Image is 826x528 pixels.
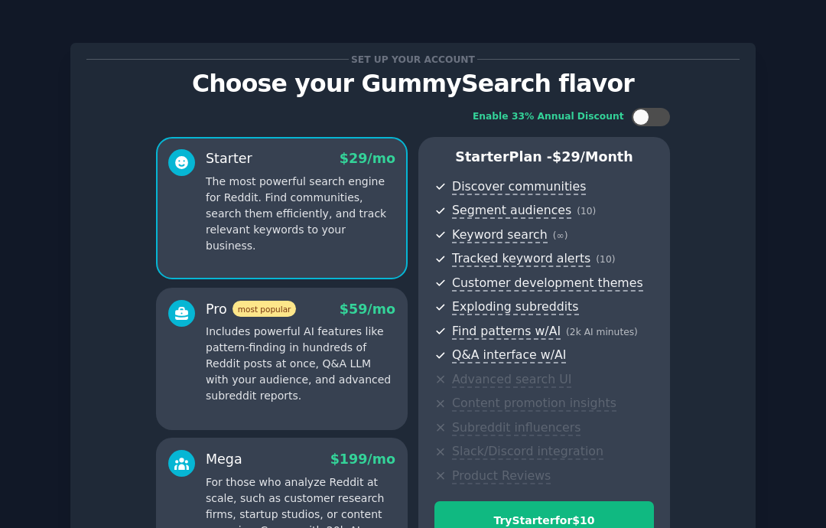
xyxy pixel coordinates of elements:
[206,174,395,254] p: The most powerful search engine for Reddit. Find communities, search them efficiently, and track ...
[349,51,478,67] span: Set up your account
[577,206,596,217] span: ( 10 )
[452,396,616,412] span: Content promotion insights
[452,275,643,292] span: Customer development themes
[340,301,395,317] span: $ 59 /mo
[596,254,615,265] span: ( 10 )
[452,251,590,267] span: Tracked keyword alerts
[452,444,603,460] span: Slack/Discord integration
[206,450,242,469] div: Mega
[452,227,548,243] span: Keyword search
[566,327,638,337] span: ( 2k AI minutes )
[452,203,571,219] span: Segment audiences
[206,149,252,168] div: Starter
[452,468,551,484] span: Product Reviews
[206,300,296,319] div: Pro
[473,110,624,124] div: Enable 33% Annual Discount
[452,420,580,436] span: Subreddit influencers
[452,179,586,195] span: Discover communities
[233,301,297,317] span: most popular
[330,451,395,467] span: $ 199 /mo
[86,70,740,97] p: Choose your GummySearch flavor
[553,230,568,241] span: ( ∞ )
[340,151,395,166] span: $ 29 /mo
[452,347,566,363] span: Q&A interface w/AI
[552,149,633,165] span: $ 29 /month
[206,324,395,404] p: Includes powerful AI features like pattern-finding in hundreds of Reddit posts at once, Q&A LLM w...
[452,324,561,340] span: Find patterns w/AI
[434,148,654,167] p: Starter Plan -
[452,372,571,388] span: Advanced search UI
[452,299,578,315] span: Exploding subreddits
